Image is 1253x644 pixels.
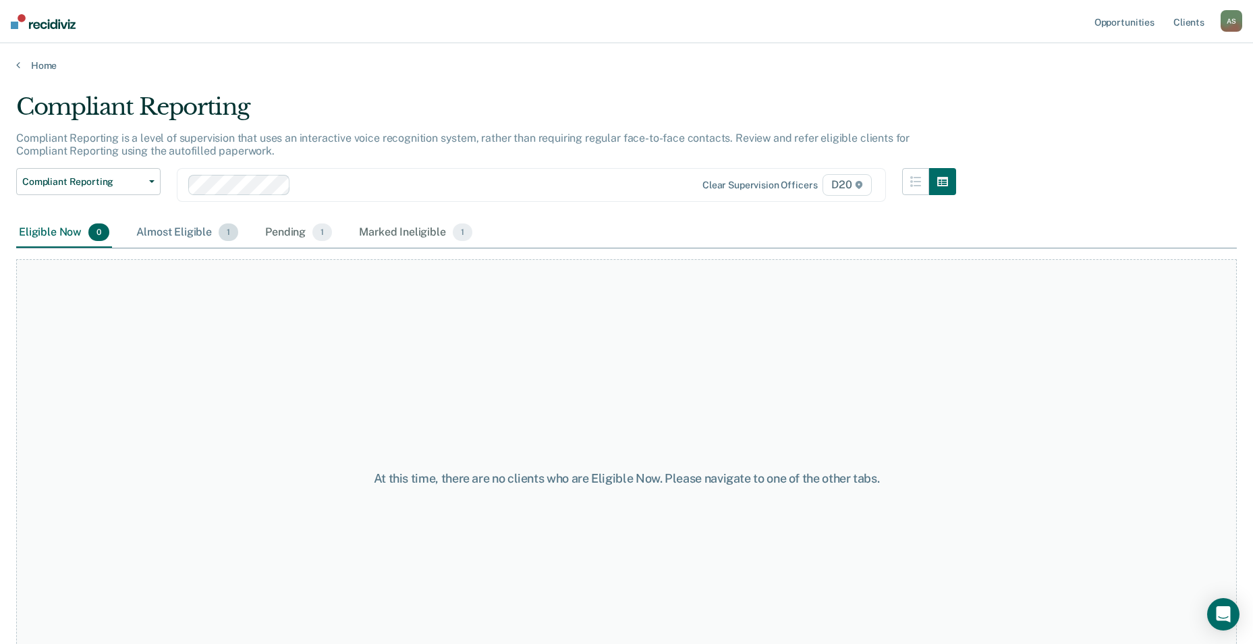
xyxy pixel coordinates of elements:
p: Compliant Reporting is a level of supervision that uses an interactive voice recognition system, ... [16,132,910,157]
div: Clear supervision officers [702,180,817,191]
div: Open Intercom Messenger [1207,598,1240,630]
button: Compliant Reporting [16,168,161,195]
span: 0 [88,223,109,241]
button: AS [1221,10,1242,32]
div: Pending1 [262,218,335,248]
a: Home [16,59,1237,72]
div: At this time, there are no clients who are Eligible Now. Please navigate to one of the other tabs. [322,471,932,486]
span: 1 [453,223,472,241]
span: D20 [823,174,871,196]
div: Eligible Now0 [16,218,112,248]
span: 1 [219,223,238,241]
div: Marked Ineligible1 [356,218,475,248]
div: Almost Eligible1 [134,218,241,248]
span: Compliant Reporting [22,176,144,188]
span: 1 [312,223,332,241]
div: Compliant Reporting [16,93,956,132]
div: A S [1221,10,1242,32]
img: Recidiviz [11,14,76,29]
